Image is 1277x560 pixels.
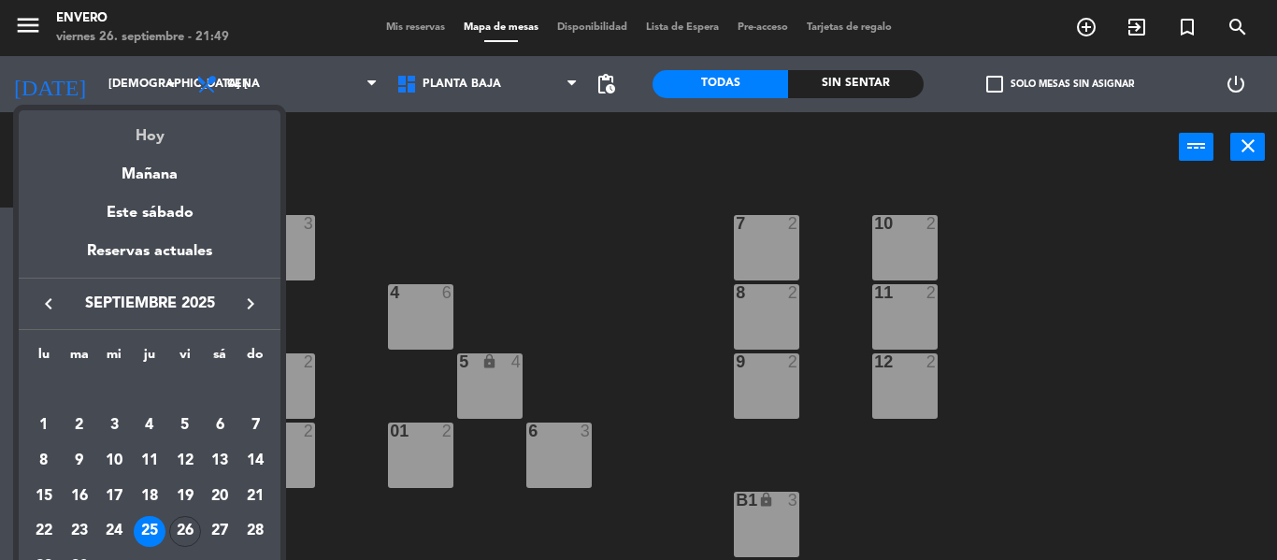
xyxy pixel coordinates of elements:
td: 12 de septiembre de 2025 [167,443,203,479]
td: 27 de septiembre de 2025 [203,514,238,550]
th: viernes [167,344,203,373]
div: 28 [239,516,271,548]
td: 4 de septiembre de 2025 [132,409,167,444]
td: 1 de septiembre de 2025 [26,409,62,444]
td: 28 de septiembre de 2025 [237,514,273,550]
div: 12 [169,445,201,477]
div: 17 [98,481,130,512]
div: 6 [204,409,236,441]
div: 23 [64,516,95,548]
div: 14 [239,445,271,477]
td: 11 de septiembre de 2025 [132,443,167,479]
td: 26 de septiembre de 2025 [167,514,203,550]
i: keyboard_arrow_right [239,293,262,315]
div: Este sábado [19,187,280,239]
th: domingo [237,344,273,373]
div: 11 [134,445,165,477]
div: 26 [169,516,201,548]
td: 23 de septiembre de 2025 [62,514,97,550]
span: septiembre 2025 [65,292,234,316]
td: 13 de septiembre de 2025 [203,443,238,479]
th: lunes [26,344,62,373]
td: 8 de septiembre de 2025 [26,443,62,479]
div: 24 [98,516,130,548]
div: 16 [64,481,95,512]
td: 24 de septiembre de 2025 [96,514,132,550]
td: 9 de septiembre de 2025 [62,443,97,479]
div: 27 [204,516,236,548]
div: 19 [169,481,201,512]
td: 14 de septiembre de 2025 [237,443,273,479]
th: miércoles [96,344,132,373]
div: 3 [98,409,130,441]
td: 3 de septiembre de 2025 [96,409,132,444]
td: 16 de septiembre de 2025 [62,479,97,514]
div: 5 [169,409,201,441]
th: jueves [132,344,167,373]
td: 5 de septiembre de 2025 [167,409,203,444]
div: 18 [134,481,165,512]
div: Reservas actuales [19,239,280,278]
div: 4 [134,409,165,441]
td: 19 de septiembre de 2025 [167,479,203,514]
div: 21 [239,481,271,512]
td: 17 de septiembre de 2025 [96,479,132,514]
div: 25 [134,516,165,548]
div: 10 [98,445,130,477]
div: 7 [239,409,271,441]
td: 10 de septiembre de 2025 [96,443,132,479]
div: 1 [28,409,60,441]
div: 2 [64,409,95,441]
div: 15 [28,481,60,512]
button: keyboard_arrow_right [234,292,267,316]
td: 20 de septiembre de 2025 [203,479,238,514]
th: sábado [203,344,238,373]
td: 15 de septiembre de 2025 [26,479,62,514]
div: Mañana [19,149,280,187]
div: 9 [64,445,95,477]
div: Hoy [19,110,280,149]
div: 22 [28,516,60,548]
td: 2 de septiembre de 2025 [62,409,97,444]
td: 22 de septiembre de 2025 [26,514,62,550]
div: 20 [204,481,236,512]
td: 25 de septiembre de 2025 [132,514,167,550]
td: 21 de septiembre de 2025 [237,479,273,514]
td: 7 de septiembre de 2025 [237,409,273,444]
th: martes [62,344,97,373]
button: keyboard_arrow_left [32,292,65,316]
div: 13 [204,445,236,477]
td: SEP. [26,373,273,409]
i: keyboard_arrow_left [37,293,60,315]
div: 8 [28,445,60,477]
td: 6 de septiembre de 2025 [203,409,238,444]
td: 18 de septiembre de 2025 [132,479,167,514]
